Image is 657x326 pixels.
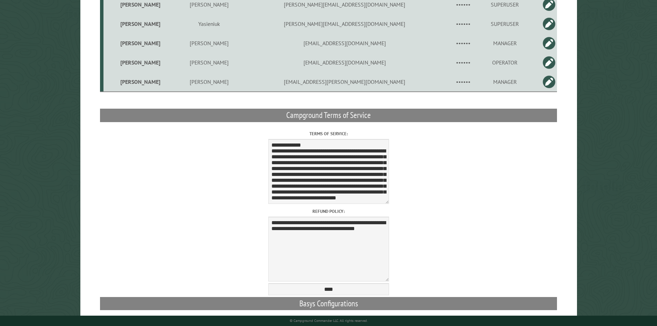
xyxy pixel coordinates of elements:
[176,14,243,33] td: Yasieniuk
[481,78,528,85] div: MANAGER
[481,40,528,47] div: MANAGER
[176,53,243,72] td: [PERSON_NAME]
[103,72,176,92] td: [PERSON_NAME]
[176,72,243,92] td: [PERSON_NAME]
[243,14,446,33] td: [PERSON_NAME][EMAIL_ADDRESS][DOMAIN_NAME]
[243,33,446,53] td: [EMAIL_ADDRESS][DOMAIN_NAME]
[446,14,480,33] td: ••••••
[446,33,480,53] td: ••••••
[100,130,557,137] label: Terms of service:
[176,33,243,53] td: [PERSON_NAME]
[103,14,176,33] td: [PERSON_NAME]
[100,208,557,215] label: Refund policy:
[243,72,446,92] td: [EMAIL_ADDRESS][PERSON_NAME][DOMAIN_NAME]
[103,53,176,72] td: [PERSON_NAME]
[481,59,528,66] div: OPERATOR
[481,1,528,8] div: SUPERUSER
[100,297,557,310] h2: Basys Configurations
[103,33,176,53] td: [PERSON_NAME]
[446,72,480,92] td: ••••••
[243,53,446,72] td: [EMAIL_ADDRESS][DOMAIN_NAME]
[481,20,528,27] div: SUPERUSER
[446,53,480,72] td: ••••••
[290,318,368,323] small: © Campground Commander LLC. All rights reserved.
[100,109,557,122] h2: Campground Terms of Service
